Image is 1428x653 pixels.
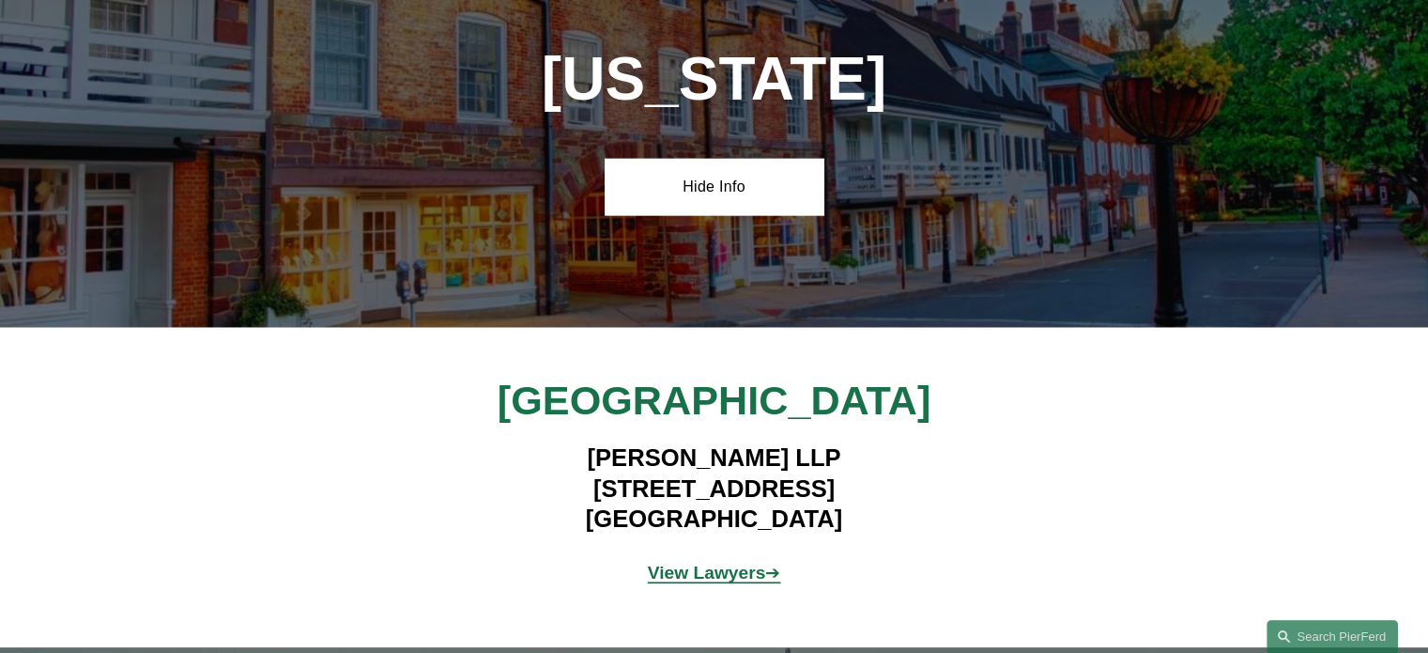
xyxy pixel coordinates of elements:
span: ➔ [648,563,781,583]
a: View Lawyers➔ [648,563,781,583]
strong: View Lawyers [648,563,766,583]
span: [GEOGRAPHIC_DATA] [498,378,930,423]
a: Search this site [1267,620,1398,653]
a: Hide Info [605,159,823,215]
h1: [US_STATE] [440,45,988,114]
h4: [PERSON_NAME] LLP [STREET_ADDRESS] [GEOGRAPHIC_DATA] [440,443,988,534]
